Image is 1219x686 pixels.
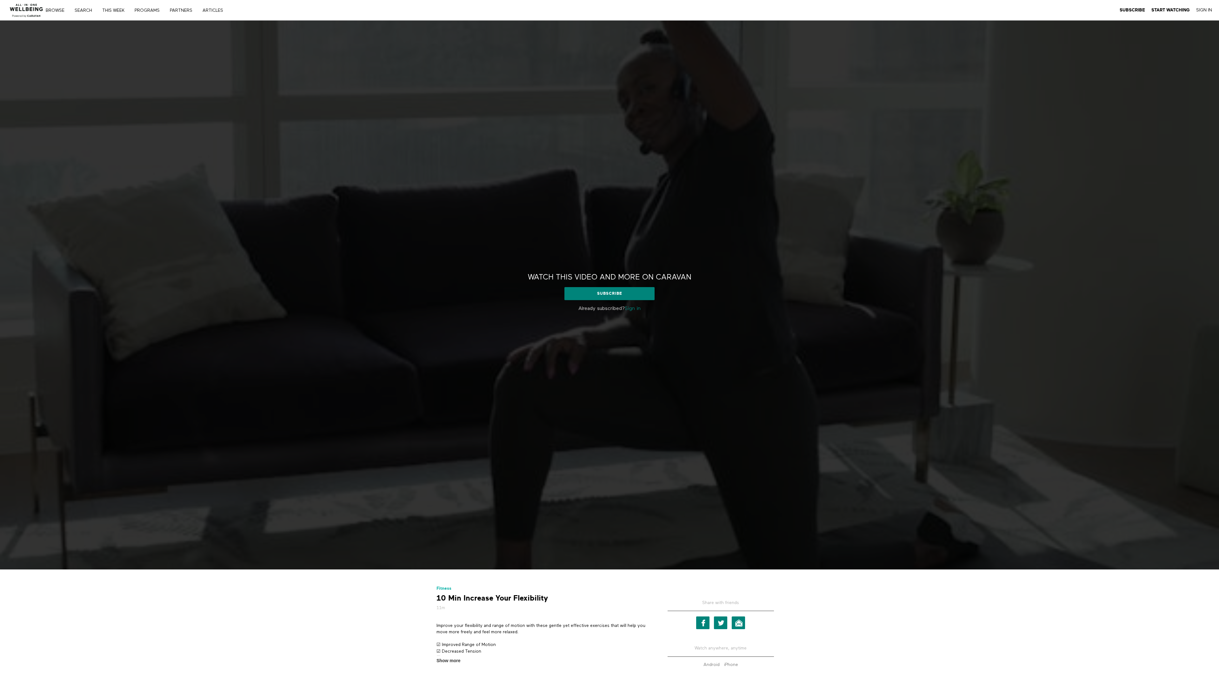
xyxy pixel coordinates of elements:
strong: Android [703,662,720,667]
a: PARTNERS [168,8,199,13]
a: Email [732,616,745,629]
strong: Start Watching [1151,8,1190,12]
h5: Watch anywhere, anytime [668,640,774,656]
a: Subscribe [564,287,654,300]
a: Sign In [1196,7,1212,13]
a: Sign in [625,306,641,311]
a: Android [702,662,721,667]
a: Browse [43,8,71,13]
strong: 10 Min Increase Your Flexibility [436,593,548,603]
p: Improve your flexibility and range of motion with these gentle yet effective exercises that will ... [436,622,649,636]
p: Already subscribed? [516,305,703,313]
a: iPhone [723,662,740,667]
strong: Subscribe [1120,8,1145,12]
a: Subscribe [1120,7,1145,13]
p: ☑ Improved Range of Motion ☑ Decreased Tension ☑ Increased Comfort [436,642,649,661]
span: Show more [436,657,460,664]
a: Twitter [714,616,727,629]
a: Facebook [696,616,709,629]
a: PROGRAMS [132,8,166,13]
strong: iPhone [724,662,738,667]
a: Fitness [436,586,451,591]
h2: Watch this video and more on CARAVAN [528,272,691,282]
a: THIS WEEK [100,8,131,13]
h5: 11m [436,605,649,611]
a: ARTICLES [200,8,230,13]
a: Start Watching [1151,7,1190,13]
h5: Share with friends [668,600,774,611]
nav: Primary [50,7,236,13]
a: Search [72,8,99,13]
